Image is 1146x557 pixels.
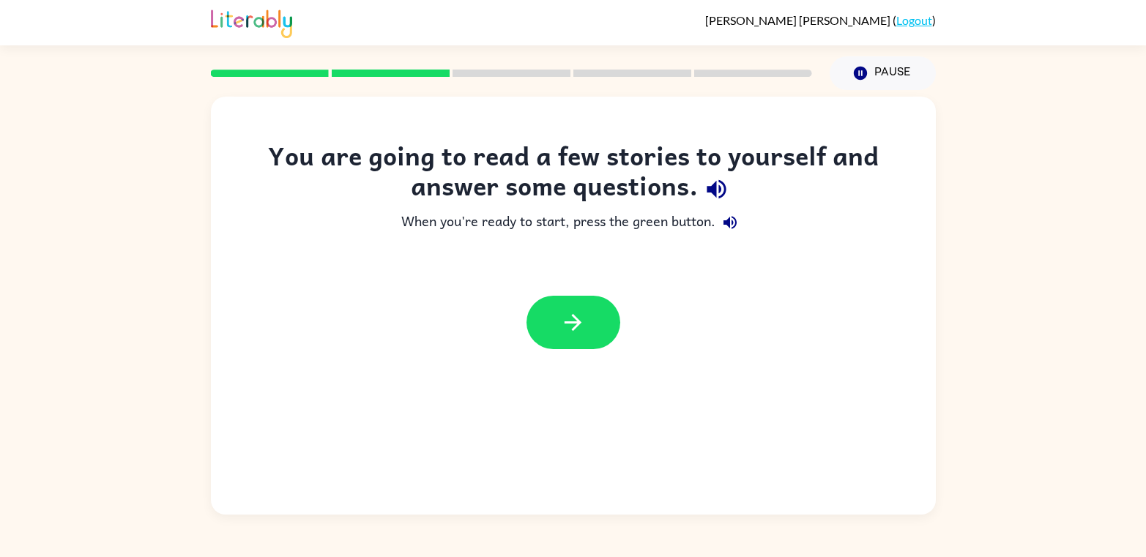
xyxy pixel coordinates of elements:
button: Pause [830,56,936,90]
a: Logout [896,13,932,27]
div: ( ) [705,13,936,27]
div: You are going to read a few stories to yourself and answer some questions. [240,141,907,208]
div: When you're ready to start, press the green button. [240,208,907,237]
img: Literably [211,6,292,38]
span: [PERSON_NAME] [PERSON_NAME] [705,13,893,27]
